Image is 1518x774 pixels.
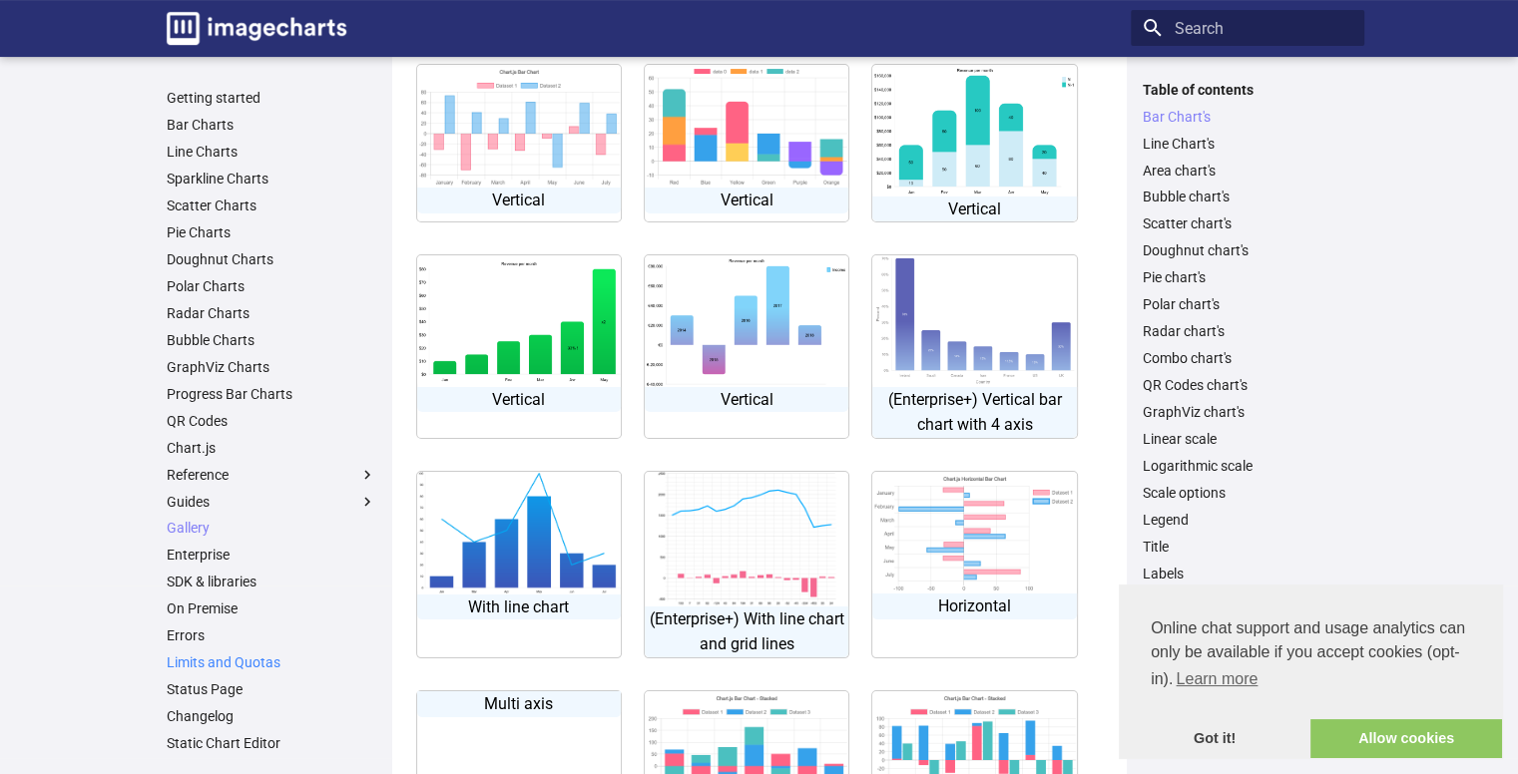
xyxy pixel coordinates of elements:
a: Line Chart's [1143,135,1352,153]
a: Scatter Charts [167,196,376,214]
a: SDK & libraries [167,573,376,590]
a: Radar Charts [167,304,376,322]
img: 2.8.0 [872,472,1076,594]
a: Polar chart's [1143,295,1352,313]
a: allow cookies [1310,719,1502,759]
a: Doughnut chart's [1143,241,1352,259]
a: GraphViz chart's [1143,403,1352,421]
a: Combo chart's [1143,349,1352,367]
a: Linear scale [1143,430,1352,448]
a: Vertical [416,254,622,439]
label: Table of contents [1131,81,1364,99]
a: Labels [1143,565,1352,582]
img: chart [657,472,836,606]
a: GraphViz Charts [167,358,376,376]
a: Enterprise [167,546,376,564]
p: Vertical [417,387,621,413]
p: Vertical [417,188,621,213]
a: Title [1143,538,1352,556]
a: With line chart [416,471,622,658]
a: Polar Charts [167,277,376,295]
a: Bar Chart's [1143,108,1352,126]
a: Errors [167,626,376,644]
a: Gallery [167,519,376,537]
a: Vertical [871,64,1077,222]
a: Chart.js [167,439,376,457]
a: Vertical [644,254,849,439]
p: Vertical [645,188,848,213]
img: chart [872,65,1076,195]
a: Sparkline Charts [167,170,376,188]
a: learn more about cookies [1173,664,1261,694]
a: QR Codes chart's [1143,376,1352,394]
nav: Table of contents [1131,81,1364,609]
p: With line chart [417,594,621,620]
img: chart [645,255,848,386]
img: chart [417,255,621,386]
a: Image-Charts documentation [159,4,354,53]
a: Horizontal [871,471,1077,658]
a: Legend [1143,511,1352,529]
span: Online chat support and usage analytics can only be available if you accept cookies (opt-in). [1151,616,1470,694]
p: Vertical [872,196,1076,222]
a: Changelog [167,707,376,725]
label: Guides [167,493,376,511]
p: Horizontal [872,593,1076,619]
input: Search [1131,10,1364,46]
a: Getting started [167,89,376,107]
a: Line Charts [167,143,376,161]
a: Status Page [167,680,376,698]
p: Vertical [645,387,848,413]
p: (Enterprise+) Vertical bar chart with 4 axis [872,387,1076,438]
img: chart [872,255,1076,386]
a: On Premise [167,599,376,617]
a: Radar chart's [1143,322,1352,340]
p: (Enterprise+) With line chart and grid lines [645,606,848,657]
a: Doughnut Charts [167,250,376,268]
a: Progress Bar Charts [167,385,376,403]
a: Logarithmic scale [1143,457,1352,475]
a: Vertical [644,64,849,222]
div: cookieconsent [1119,584,1502,758]
a: (Enterprise+) Vertical bar chart with 4 axis [871,254,1077,439]
a: Bar Charts [167,116,376,134]
a: Scale options [1143,484,1352,502]
label: Reference [167,466,376,484]
img: logo [167,12,346,45]
img: chart [417,472,621,594]
a: dismiss cookie message [1119,719,1310,759]
a: Pie chart's [1143,268,1352,286]
a: (Enterprise+) With line chart and grid lines [644,471,849,658]
a: Pie Charts [167,223,376,241]
a: Static Chart Editor [167,734,376,752]
a: Area chart's [1143,162,1352,180]
img: 2.8.0 [645,65,848,188]
a: Scatter chart's [1143,214,1352,232]
a: Bubble Charts [167,331,376,349]
a: Limits and Quotas [167,653,376,671]
img: 2.8.0 [417,65,621,188]
a: QR Codes [167,412,376,430]
a: Vertical [416,64,622,222]
a: Bubble chart's [1143,188,1352,205]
